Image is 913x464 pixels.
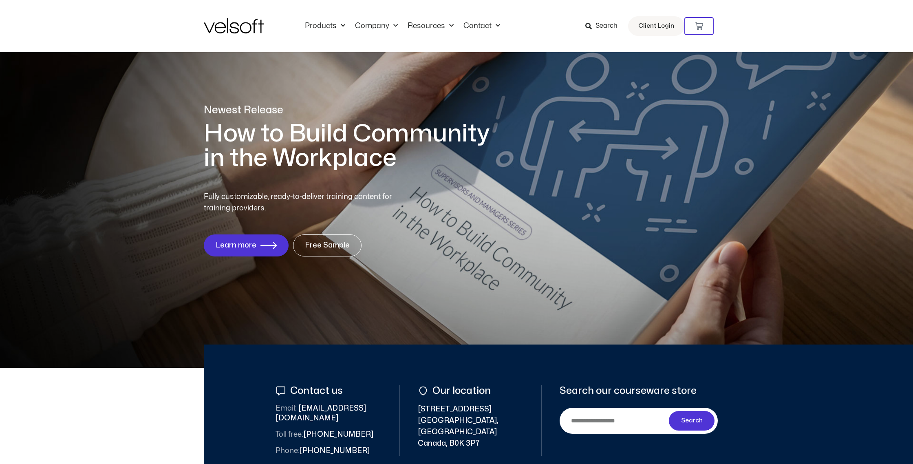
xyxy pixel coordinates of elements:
[276,405,297,412] span: Email:
[560,385,697,396] span: Search our courseware store
[204,122,501,170] h1: How to Build Community in the Workplace
[276,431,303,438] span: Toll free:
[681,416,703,426] span: Search
[300,22,350,31] a: ProductsMenu Toggle
[276,446,370,456] span: [PHONE_NUMBER]
[459,22,505,31] a: ContactMenu Toggle
[418,404,524,449] span: [STREET_ADDRESS] [GEOGRAPHIC_DATA], [GEOGRAPHIC_DATA] Canada, B0K 3P7
[204,234,289,256] a: Learn more
[216,241,256,250] span: Learn more
[628,16,684,36] a: Client Login
[403,22,459,31] a: ResourcesMenu Toggle
[276,430,373,440] span: [PHONE_NUMBER]
[276,447,300,454] span: Phone:
[638,21,674,31] span: Client Login
[276,404,382,423] span: [EMAIL_ADDRESS][DOMAIN_NAME]
[204,103,501,117] p: Newest Release
[305,241,350,250] span: Free Sample
[430,385,491,396] span: Our location
[204,191,407,214] p: Fully customizable, ready-to-deliver training content for training providers.
[288,385,343,396] span: Contact us
[595,21,617,31] span: Search
[669,411,715,431] button: Search
[350,22,403,31] a: CompanyMenu Toggle
[293,234,362,256] a: Free Sample
[204,18,264,33] img: Velsoft Training Materials
[300,22,505,31] nav: Menu
[585,19,623,33] a: Search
